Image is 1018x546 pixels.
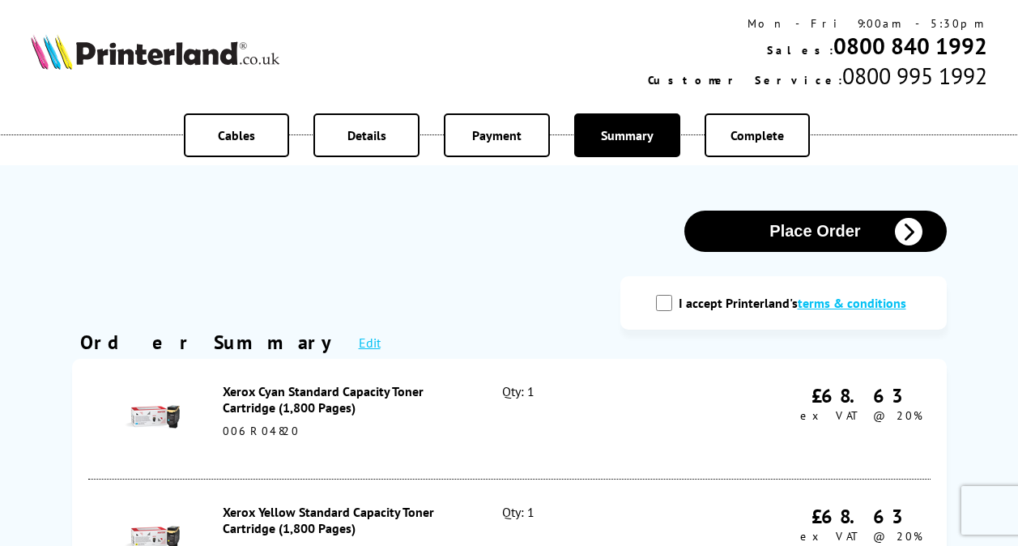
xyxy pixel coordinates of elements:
[223,383,467,416] div: Xerox Cyan Standard Capacity Toner Cartridge (1,800 Pages)
[502,383,670,454] div: Qty: 1
[31,34,279,69] img: Printerland Logo
[472,127,522,143] span: Payment
[800,529,922,544] span: ex VAT @ 20%
[679,295,914,311] label: I accept Printerland's
[123,389,180,446] img: Xerox Cyan Standard Capacity Toner Cartridge (1,800 Pages)
[767,43,833,58] span: Sales:
[223,504,467,536] div: Xerox Yellow Standard Capacity Toner Cartridge (1,800 Pages)
[842,61,987,91] span: 0800 995 1992
[730,127,784,143] span: Complete
[800,383,922,408] div: £68.63
[80,330,343,355] div: Order Summary
[798,295,906,311] a: modal_tc
[648,16,987,31] div: Mon - Fri 9:00am - 5:30pm
[218,127,255,143] span: Cables
[359,335,381,351] a: Edit
[833,31,987,61] a: 0800 840 1992
[648,73,842,87] span: Customer Service:
[223,424,467,438] div: 006R04820
[347,127,386,143] span: Details
[800,504,922,529] div: £68.63
[800,408,922,423] span: ex VAT @ 20%
[684,211,947,252] button: Place Order
[601,127,654,143] span: Summary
